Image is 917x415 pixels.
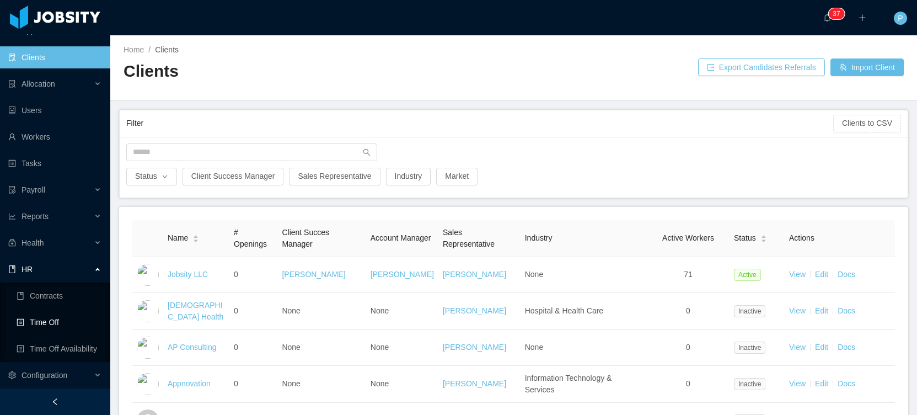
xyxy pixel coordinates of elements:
[137,373,159,395] img: 6a96eda0-fa44-11e7-9f69-c143066b1c39_5a5d5161a4f93-400w.png
[734,232,756,244] span: Status
[647,293,730,330] td: 0
[229,293,277,330] td: 0
[789,306,806,315] a: View
[8,46,101,68] a: icon: auditClients
[760,234,766,237] i: icon: caret-up
[443,343,506,352] a: [PERSON_NAME]
[443,228,495,248] span: Sales Representative
[8,99,101,121] a: icon: robotUsers
[525,306,603,315] span: Hospital & Health Care
[734,342,765,354] span: Inactive
[815,343,828,352] a: Edit
[17,311,101,333] a: icon: profileTime Off
[282,343,300,352] span: None
[282,379,300,388] span: None
[137,337,159,359] img: 6a95fc60-fa44-11e7-a61b-55864beb7c96_5a5d513336692-400w.png
[126,113,833,134] div: Filter
[282,306,300,315] span: None
[371,343,389,352] span: None
[371,233,431,242] span: Account Manager
[371,379,389,388] span: None
[124,60,514,83] h2: Clients
[22,371,67,380] span: Configuration
[193,238,199,241] i: icon: caret-down
[371,270,434,279] a: [PERSON_NAME]
[168,379,211,388] a: Appnovation
[760,238,766,241] i: icon: caret-down
[838,270,855,279] a: Docs
[662,233,714,242] span: Active Workers
[371,306,389,315] span: None
[647,257,730,293] td: 71
[168,301,223,321] a: [DEMOGRAPHIC_DATA] Health
[8,80,16,88] i: icon: solution
[126,168,177,185] button: Statusicon: down
[815,270,828,279] a: Edit
[838,306,855,315] a: Docs
[8,186,16,194] i: icon: file-protect
[229,257,277,293] td: 0
[838,343,855,352] a: Docs
[647,366,730,403] td: 0
[734,305,765,317] span: Inactive
[760,233,767,241] div: Sort
[830,58,904,76] button: icon: usergroup-addImport Client
[815,306,828,315] a: Edit
[168,343,216,352] a: AP Consulting
[823,14,831,22] i: icon: bell
[155,45,179,54] span: Clients
[833,8,836,19] p: 3
[17,338,101,360] a: icon: profileTime Off Availability
[386,168,431,185] button: Industry
[234,228,267,248] span: # Openings
[734,269,761,281] span: Active
[363,148,371,156] i: icon: search
[734,378,765,390] span: Inactive
[859,14,866,22] i: icon: plus
[443,270,506,279] a: [PERSON_NAME]
[828,8,844,19] sup: 37
[229,366,277,403] td: 0
[789,270,806,279] a: View
[647,330,730,366] td: 0
[898,12,903,25] span: P
[282,228,329,248] span: Client Succes Manager
[137,264,159,286] img: dc41d540-fa30-11e7-b498-73b80f01daf1_657caab8ac997-400w.png
[525,343,543,352] span: None
[838,379,855,388] a: Docs
[698,58,825,76] button: icon: exportExport Candidates Referrals
[229,330,277,366] td: 0
[525,270,543,279] span: None
[168,232,188,244] span: Name
[22,265,33,274] span: HR
[8,265,16,273] i: icon: book
[22,238,44,247] span: Health
[8,126,101,148] a: icon: userWorkers
[789,379,806,388] a: View
[8,152,101,174] a: icon: profileTasks
[815,379,828,388] a: Edit
[8,371,16,379] i: icon: setting
[789,343,806,352] a: View
[8,212,16,220] i: icon: line-chart
[17,285,101,307] a: icon: bookContracts
[443,306,506,315] a: [PERSON_NAME]
[192,233,199,241] div: Sort
[148,45,151,54] span: /
[282,270,345,279] a: [PERSON_NAME]
[833,115,901,132] button: Clients to CSV
[137,300,159,322] img: 6a8e90c0-fa44-11e7-aaa7-9da49113f530_5a5d50e77f870-400w.png
[193,234,199,237] i: icon: caret-up
[443,379,506,388] a: [PERSON_NAME]
[789,233,814,242] span: Actions
[8,239,16,247] i: icon: medicine-box
[22,79,55,88] span: Allocation
[436,168,478,185] button: Market
[289,168,380,185] button: Sales Representative
[525,233,553,242] span: Industry
[525,374,612,394] span: Information Technology & Services
[124,45,144,54] a: Home
[22,212,49,221] span: Reports
[183,168,284,185] button: Client Success Manager
[22,185,45,194] span: Payroll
